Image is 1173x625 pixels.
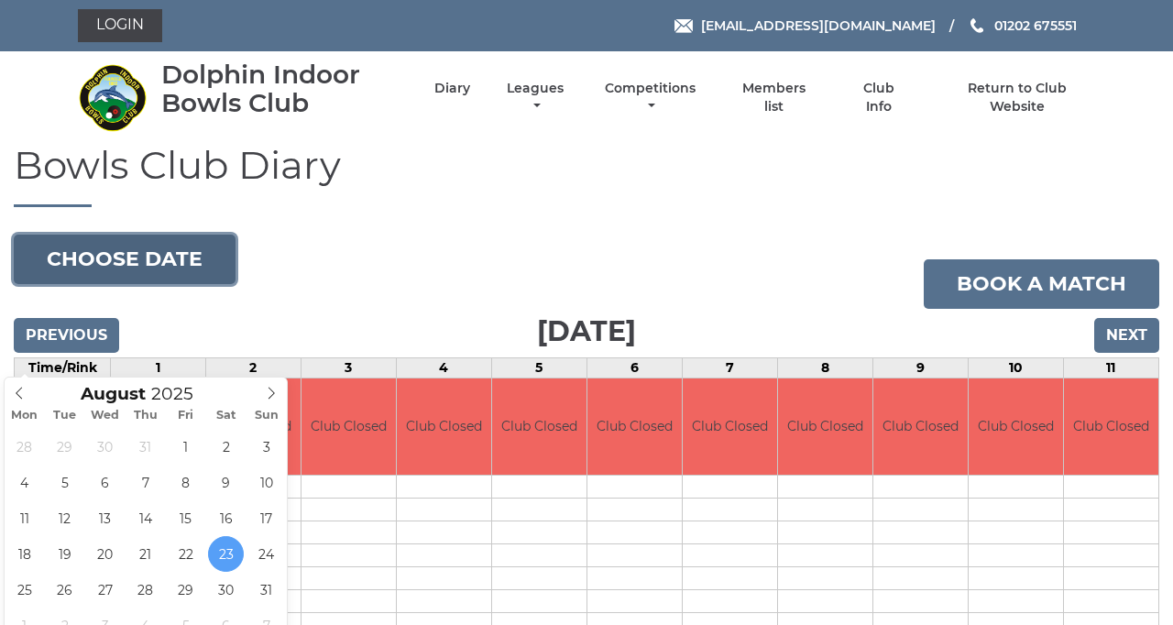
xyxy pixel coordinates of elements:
span: Tue [45,410,85,422]
span: August 2, 2025 [208,429,244,465]
a: Leagues [502,80,568,115]
span: August 31, 2025 [248,572,284,608]
span: August 12, 2025 [47,500,82,536]
img: Phone us [970,18,983,33]
button: Choose date [14,235,236,284]
span: July 30, 2025 [87,429,123,465]
input: Next [1094,318,1159,353]
span: August 9, 2025 [208,465,244,500]
span: Sun [247,410,287,422]
td: 9 [872,358,968,378]
td: 5 [491,358,586,378]
img: Email [674,19,693,33]
a: Phone us 01202 675551 [968,16,1077,36]
span: August 30, 2025 [208,572,244,608]
span: August 11, 2025 [6,500,42,536]
a: Members list [732,80,817,115]
span: August 20, 2025 [87,536,123,572]
a: Diary [434,80,470,97]
span: August 19, 2025 [47,536,82,572]
span: August 5, 2025 [47,465,82,500]
span: July 31, 2025 [127,429,163,465]
span: July 29, 2025 [47,429,82,465]
span: August 29, 2025 [168,572,203,608]
span: Mon [5,410,45,422]
td: Club Closed [969,378,1063,475]
span: August 21, 2025 [127,536,163,572]
td: 8 [777,358,872,378]
span: August 23, 2025 [208,536,244,572]
span: August 22, 2025 [168,536,203,572]
a: Book a match [924,259,1159,309]
td: Club Closed [397,378,491,475]
span: August 1, 2025 [168,429,203,465]
span: August 6, 2025 [87,465,123,500]
span: August 10, 2025 [248,465,284,500]
td: 4 [396,358,491,378]
td: Club Closed [492,378,586,475]
td: 3 [301,358,396,378]
td: 1 [111,358,206,378]
span: August 14, 2025 [127,500,163,536]
td: 7 [682,358,777,378]
span: August 25, 2025 [6,572,42,608]
h1: Bowls Club Diary [14,144,1159,207]
td: Club Closed [587,378,682,475]
input: Previous [14,318,119,353]
span: Fri [166,410,206,422]
img: Dolphin Indoor Bowls Club [78,63,147,132]
a: Login [78,9,162,42]
td: 2 [205,358,301,378]
span: Scroll to increment [81,386,146,403]
div: Dolphin Indoor Bowls Club [161,60,402,117]
input: Scroll to increment [146,383,217,404]
td: Club Closed [873,378,968,475]
span: August 15, 2025 [168,500,203,536]
span: August 16, 2025 [208,500,244,536]
span: August 28, 2025 [127,572,163,608]
td: Club Closed [778,378,872,475]
span: Thu [126,410,166,422]
span: August 27, 2025 [87,572,123,608]
span: August 7, 2025 [127,465,163,500]
td: Club Closed [301,378,396,475]
a: Club Info [849,80,908,115]
td: Club Closed [683,378,777,475]
span: [EMAIL_ADDRESS][DOMAIN_NAME] [701,17,936,34]
span: 01202 675551 [994,17,1077,34]
span: Sat [206,410,247,422]
td: 6 [586,358,682,378]
td: 11 [1063,358,1158,378]
span: August 18, 2025 [6,536,42,572]
a: Return to Club Website [940,80,1095,115]
span: August 24, 2025 [248,536,284,572]
td: Club Closed [1064,378,1158,475]
span: August 13, 2025 [87,500,123,536]
span: August 3, 2025 [248,429,284,465]
span: Wed [85,410,126,422]
span: August 26, 2025 [47,572,82,608]
span: August 17, 2025 [248,500,284,536]
td: Time/Rink [15,358,111,378]
span: August 4, 2025 [6,465,42,500]
a: Email [EMAIL_ADDRESS][DOMAIN_NAME] [674,16,936,36]
span: August 8, 2025 [168,465,203,500]
td: 10 [968,358,1063,378]
a: Competitions [600,80,700,115]
span: July 28, 2025 [6,429,42,465]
